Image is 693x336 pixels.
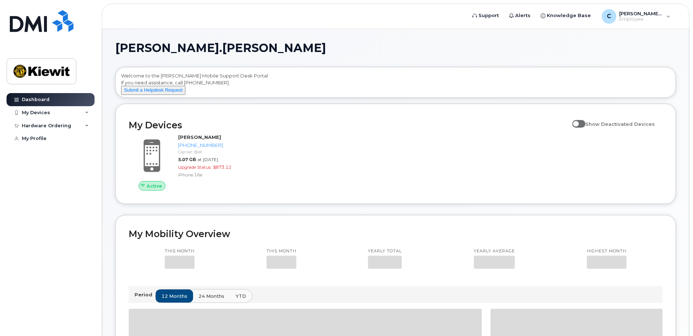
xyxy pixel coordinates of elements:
span: YTD [236,293,246,300]
span: [PERSON_NAME].[PERSON_NAME] [115,43,326,53]
h2: My Mobility Overview [129,228,662,239]
span: 5.07 GB [178,157,196,162]
input: Show Deactivated Devices [572,117,578,123]
span: Show Deactivated Devices [585,121,655,127]
a: Active[PERSON_NAME][PHONE_NUMBER]Carrier: Bell5.07 GBat [DATE]Upgrade Status:$873.12iPhone 16e [129,134,256,191]
span: Active [147,183,162,189]
span: Upgrade Status: [178,164,212,170]
p: This month [267,248,296,254]
strong: [PERSON_NAME] [178,134,221,140]
p: Yearly average [474,248,515,254]
div: Welcome to the [PERSON_NAME] Mobile Support Desk Portal If you need assistance, call [PHONE_NUMBER]. [121,72,670,95]
h2: My Devices [129,120,569,131]
p: Highest month [587,248,626,254]
div: iPhone 16e [178,172,253,178]
p: Yearly total [368,248,402,254]
span: at [DATE] [197,157,218,162]
button: Submit a Helpdesk Request [121,86,185,95]
span: 24 months [199,293,224,300]
div: Carrier: Bell [178,149,253,155]
div: [PHONE_NUMBER] [178,142,253,149]
p: This month [165,248,195,254]
a: Submit a Helpdesk Request [121,87,185,93]
p: Period [135,291,155,298]
span: $873.12 [213,164,231,170]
